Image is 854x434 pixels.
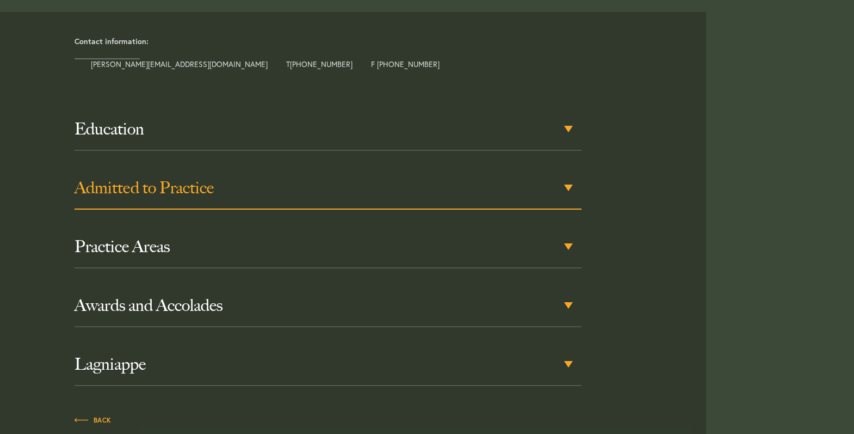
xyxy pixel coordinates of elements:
[75,178,581,198] h3: Admitted to Practice
[371,60,440,68] span: F [PHONE_NUMBER]
[290,59,352,69] a: [PHONE_NUMBER]
[75,237,581,256] h3: Practice Areas
[75,413,112,425] a: Back
[75,36,148,46] strong: Contact information:
[75,417,112,424] span: Back
[75,296,581,315] h3: Awards and Accolades
[75,119,581,139] h3: Education
[91,59,268,69] a: [PERSON_NAME][EMAIL_ADDRESS][DOMAIN_NAME]
[286,60,352,68] span: T
[75,354,581,374] h3: Lagniappe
